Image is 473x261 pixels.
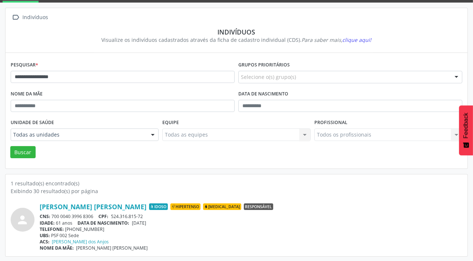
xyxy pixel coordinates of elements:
div: 1 resultado(s) encontrado(s) [11,180,462,187]
span: 524.316.815-72 [111,213,143,220]
span: Hipertenso [170,203,201,210]
label: Equipe [162,117,179,128]
label: Pesquisar [11,59,38,71]
span: DATA DE NASCIMENTO: [78,220,130,226]
span: [PERSON_NAME] [PERSON_NAME] [76,245,148,251]
i:  [11,12,21,23]
div: Indivíduos [16,28,457,36]
label: Nome da mãe [11,88,43,100]
span: CPF: [99,213,109,220]
div: 61 anos [40,220,462,226]
span: TELEFONE: [40,226,64,232]
div: Visualize os indivíduos cadastrados através da ficha de cadastro individual (CDS). [16,36,457,44]
div: Exibindo 30 resultado(s) por página [11,187,462,195]
label: Data de nascimento [238,88,288,100]
div: Indivíduos [21,12,50,23]
span: Selecione o(s) grupo(s) [241,73,296,81]
button: Buscar [10,146,36,159]
span: ACS: [40,239,50,245]
div: [PHONE_NUMBER] [40,226,462,232]
span: Idoso [149,203,168,210]
i: Para saber mais, [302,36,372,43]
span: CNS: [40,213,50,220]
span: UBS: [40,232,50,239]
i: person [16,213,29,226]
label: Unidade de saúde [11,117,54,128]
a: [PERSON_NAME] dos Anjos [52,239,109,245]
button: Feedback - Mostrar pesquisa [459,105,473,155]
span: clique aqui! [343,36,372,43]
a: [PERSON_NAME] [PERSON_NAME] [40,203,147,211]
label: Grupos prioritários [238,59,290,71]
div: PSF 002 Sede [40,232,462,239]
span: Todas as unidades [13,131,144,138]
span: IDADE: [40,220,55,226]
span: [DATE] [132,220,146,226]
span: [MEDICAL_DATA] [203,203,241,210]
span: NOME DA MÃE: [40,245,74,251]
div: 700 0040 3996 8306 [40,213,462,220]
span: Responsável [244,203,273,210]
label: Profissional [314,117,347,128]
span: Feedback [463,113,469,138]
a:  Indivíduos [11,12,50,23]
